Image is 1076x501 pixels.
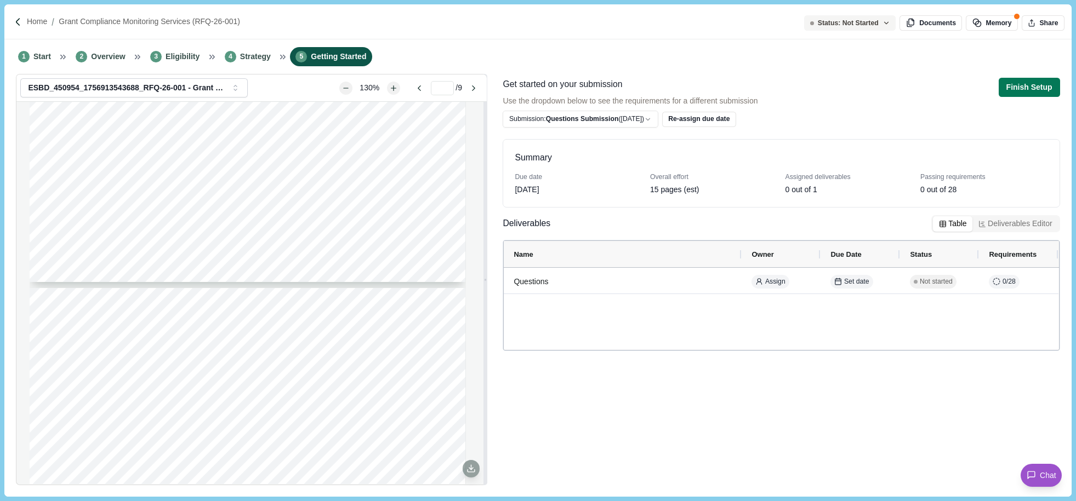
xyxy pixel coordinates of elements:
span: The selected vendor must be able to provide staff capable of performing the following [94,409,388,418]
a: Grant Compliance Monitoring Services (RFQ-26-001) [59,16,240,27]
span: • [139,475,141,483]
span: RFQ-26-001 [360,315,402,323]
span: Due Date [830,250,861,258]
span: Requirements [989,250,1037,258]
button: Table [933,216,972,232]
div: Due date [515,172,642,182]
span: Identify missing or incorrect documents and communicate with fire [145,475,376,483]
span: Cross-reference submissions with award documentation. [145,463,339,471]
span: (1) year periods. [94,370,150,378]
span: This will be an as-needed, indefinite delivery/indefinite quantity “IDIQ” contract. No [94,341,386,349]
div: Passing requirements [920,172,1048,182]
span: existing staff capacity. This contract would be used only if internal capabilities are [94,118,376,127]
span: to assist TFS with processing reimbursement requests submitted by fire departments [94,158,382,166]
button: Zoom in [387,82,400,95]
span: 0 / 28 [1003,277,1016,287]
span: 5 [295,51,307,62]
span: Chat [1040,470,1056,481]
button: Chat [1021,464,1062,487]
h3: Summary [515,151,551,165]
span: Use the dropdown below to see the requirements for a different submission [503,95,758,107]
span: Eligibility [166,51,200,62]
span: minimum hours or tasks are guaranteed. A contract resulting from this RFQ will have a [94,350,392,359]
span: / 9 [456,82,462,94]
span: The purpose of this RFQ is to identify a qualified Firm that can provide trained personnel [94,148,400,157]
button: Go to next page [464,82,483,95]
div: Overall effort [650,172,778,182]
span: Owner [752,250,773,258]
img: Forward slash icon [47,17,59,27]
span: completeness, and compliance with program rules. [145,451,318,459]
span: Not started [920,277,953,287]
div: ESBD_450954_1756913543688_RFQ-26-001 - Grant Compliance Monitoring Services (2).pdf [28,83,227,93]
div: [DATE] [515,184,539,195]
div: 130% [354,82,385,94]
span: Start [33,51,51,62]
span: Examine reimbursement submissions from fire departments for accuracy, [145,439,396,448]
span: service period of one (1) year with the option to extend for up to three (3) additional one [94,360,396,369]
div: 15 pages (est) [650,184,699,195]
span: Assign [765,277,785,287]
button: Zoom out [339,82,352,95]
span: In response to increased legislative appropriations and rising reimbursement volume, TFS [94,99,401,107]
button: Go to previous page [409,82,429,95]
div: Questions [514,271,732,292]
div: Get started on your submission [503,78,758,91]
span: 3 [150,51,162,62]
div: 0 out of 28 [920,184,957,195]
span: exceeded. [94,128,128,137]
button: Finish Setup [999,78,1060,97]
div: Assigned deliverables [785,172,913,182]
span: Name [514,250,533,258]
span: administrative review of reimbursement documents, communicate directly with fire [94,177,380,186]
span: Overview [91,51,125,62]
span: 2.1 Reimbursement Review and Processing [119,429,270,437]
span: Page 1 of 9 [230,250,266,257]
span: Scope of Services [113,389,176,398]
button: Re-assign due date [662,112,736,127]
button: Set date [830,275,873,289]
span: • [139,463,141,471]
span: Getting Started [311,51,366,62]
button: ESBD_450954_1756913543688_RFQ-26-001 - Grant Compliance Monitoring Services (2).pdf [20,78,248,97]
div: grid [30,102,474,484]
span: 1 [18,51,30,62]
button: Assign [752,275,789,289]
span: Status [910,250,932,258]
span: duties: [94,419,117,428]
span: Set date [844,277,869,287]
img: Forward slash icon [13,17,23,27]
span: is seeking to assess the potential value of contracting with a qualified vendor to augment [94,108,397,117]
span: 2.0 [94,389,105,398]
button: Deliverables Editor [972,216,1058,232]
span: 4 [225,51,236,62]
div: 0 out of 1 [785,184,817,195]
span: Strategy [240,51,271,62]
span: departments, and ensure all reimbursement packages meet TFS requirements before [94,187,380,196]
span: • [139,439,141,448]
span: [US_STATE] A&M Forest Service [94,315,209,323]
span: 2 [76,51,87,62]
span: submission for payment. [94,197,178,206]
span: Deliverables [503,217,550,231]
span: under the RVFDAP. These personnel must be able to perform financial and [94,168,352,176]
a: Home [27,16,47,27]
